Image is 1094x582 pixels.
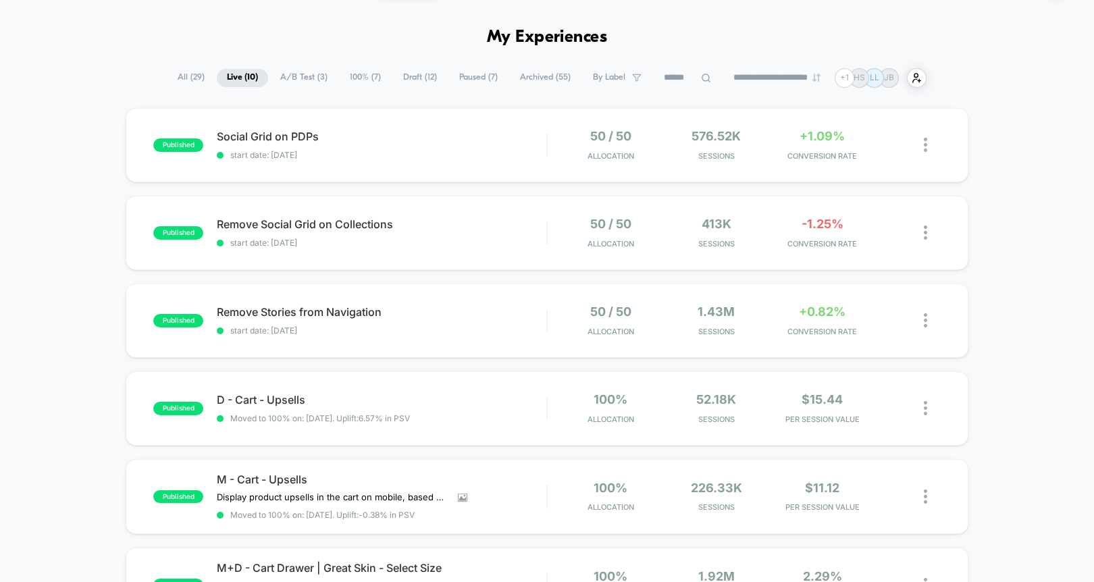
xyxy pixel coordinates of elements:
span: Archived ( 55 ) [510,69,581,87]
span: D - Cart - Upsells [217,394,546,406]
h1: My Experiences [487,28,608,48]
img: close [924,226,927,240]
img: close [924,313,927,327]
span: Allocation [588,415,634,424]
span: Moved to 100% on: [DATE] . Uplift: -0.38% in PSV [230,510,415,520]
span: 52.18k [696,393,736,407]
span: +0.82% [799,305,845,319]
span: 100% [594,481,627,496]
span: Remove Social Grid on Collections [217,218,546,230]
img: close [924,138,927,152]
span: All ( 29 ) [167,69,215,87]
span: Sessions [667,503,766,512]
span: M - Cart - Upsells [217,473,546,485]
span: PER SESSION VALUE [773,503,872,512]
span: Social Grid on PDPs [217,130,546,142]
span: start date: [DATE] [217,326,546,336]
span: Moved to 100% on: [DATE] . Uplift: 6.57% in PSV [230,414,410,423]
span: Sessions [667,415,766,424]
span: 100% [594,393,627,407]
span: CONVERSION RATE [773,327,872,336]
div: + 1 [835,68,854,88]
span: By Label [593,73,625,83]
img: end [812,74,820,82]
span: 1.43M [698,305,735,319]
span: published [153,314,203,327]
span: 413k [702,217,731,232]
span: A/B Test ( 3 ) [270,69,338,87]
span: CONVERSION RATE [773,240,872,248]
span: start date: [DATE] [217,151,546,160]
span: 226.33k [691,481,742,496]
span: Allocation [588,503,634,512]
span: Paused ( 7 ) [449,69,508,87]
p: HS [854,73,865,82]
span: 100% ( 7 ) [340,69,391,87]
span: Display product upsells in the cart on mobile, based on the selected products defined by the adva... [217,492,448,502]
span: Remove Stories from Navigation [217,306,546,318]
span: Sessions [667,152,766,161]
span: published [153,402,203,415]
img: close [924,401,927,415]
span: +1.09% [800,130,845,144]
img: close [924,490,927,504]
span: Allocation [588,240,634,248]
span: M+D - Cart Drawer | Great Skin - Select Size [217,562,546,574]
span: 576.52k [692,130,741,144]
span: Allocation [588,327,634,336]
p: JB [884,73,894,82]
span: PER SESSION VALUE [773,415,872,424]
span: 50 / 50 [590,130,631,144]
span: CONVERSION RATE [773,152,872,161]
span: published [153,226,203,240]
span: -1.25% [802,217,843,232]
span: start date: [DATE] [217,238,546,248]
span: Sessions [667,327,766,336]
span: $11.12 [805,481,839,496]
span: 50 / 50 [590,305,631,319]
span: published [153,138,203,152]
span: Draft ( 12 ) [393,69,447,87]
p: LL [870,73,879,82]
span: $15.44 [802,393,843,407]
span: 50 / 50 [590,217,631,232]
span: Allocation [588,152,634,161]
span: published [153,490,203,504]
span: Sessions [667,240,766,248]
span: Live ( 10 ) [217,69,268,87]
